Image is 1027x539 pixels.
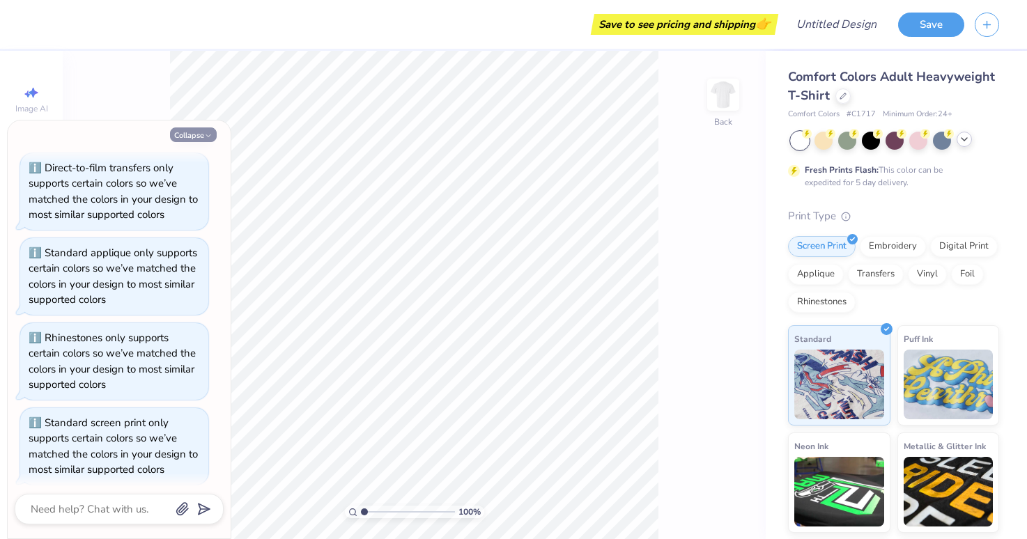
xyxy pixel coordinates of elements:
span: Comfort Colors [788,109,840,120]
img: Puff Ink [904,350,994,419]
button: Collapse [170,127,217,142]
span: 👉 [755,15,771,32]
div: Direct-to-film transfers only supports certain colors so we’ve matched the colors in your design ... [29,161,198,222]
div: Save to see pricing and shipping [594,14,775,35]
div: Rhinestones only supports certain colors so we’ve matched the colors in your design to most simil... [29,331,196,392]
div: Standard screen print only supports certain colors so we’ve matched the colors in your design to ... [29,416,198,477]
span: # C1717 [847,109,876,120]
div: Foil [951,264,984,285]
span: Neon Ink [794,439,828,453]
div: This color can be expedited for 5 day delivery. [805,164,976,189]
strong: Fresh Prints Flash: [805,164,879,175]
div: Screen Print [788,236,856,257]
div: Vinyl [908,264,947,285]
img: Standard [794,350,884,419]
span: Comfort Colors Adult Heavyweight T-Shirt [788,68,995,104]
input: Untitled Design [785,10,888,38]
span: Minimum Order: 24 + [883,109,952,120]
img: Back [709,81,737,109]
img: Neon Ink [794,457,884,526]
button: Save [898,13,964,37]
span: 100 % [458,506,481,518]
span: Image AI [15,103,48,114]
div: Standard applique only supports certain colors so we’ve matched the colors in your design to most... [29,246,197,307]
div: Applique [788,264,844,285]
span: Standard [794,331,831,346]
div: Transfers [848,264,904,285]
div: Rhinestones [788,292,856,313]
div: Back [714,116,732,128]
div: Embroidery [860,236,926,257]
div: Digital Print [930,236,998,257]
span: Metallic & Glitter Ink [904,439,986,453]
div: Print Type [788,208,999,224]
span: Puff Ink [904,331,933,346]
img: Metallic & Glitter Ink [904,457,994,526]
